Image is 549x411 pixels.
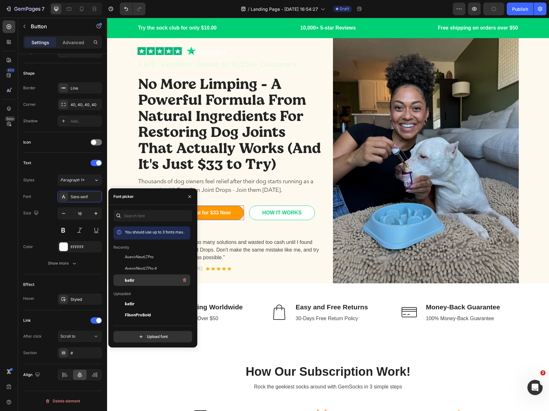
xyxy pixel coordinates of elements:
img: Alt Image [30,283,53,306]
p: Easy and Free Returns [189,284,261,294]
span: AvenirNextLTPro-It [125,266,157,272]
p: Advanced [63,39,84,46]
div: 450 [6,68,15,73]
div: Add... [71,118,100,124]
div: Delete element [45,397,80,405]
div: Size [23,209,40,218]
div: Line [71,85,100,91]
div: Icon [23,139,31,145]
img: Alt Image [30,220,53,243]
p: 30-Days Free Return Policy [189,297,261,305]
div: Sans-serif [71,194,100,200]
a: HOW IT WORKS [142,188,208,202]
div: Shape [23,71,35,76]
span: AvenirNextLTPro [125,254,153,260]
div: Undo/Redo [120,3,146,15]
div: Text [23,160,31,166]
div: Effect [23,282,34,287]
p: Freeshipping Worldwide [58,284,136,294]
iframe: Intercom live chat [527,380,543,395]
span: 2 [540,370,546,375]
div: Styled [71,297,100,302]
p: Button [31,23,85,30]
div: # [71,350,100,356]
button: Upload font [113,331,192,342]
div: Publish [512,6,528,12]
div: FFFFFF [71,244,100,250]
div: Corner [23,102,36,107]
div: Section [23,350,37,356]
p: Uploaded [113,291,131,297]
span: FilsonProBold [125,312,151,318]
p: How Our Subscription Work! [31,347,411,361]
button: Publish [507,3,533,15]
div: Beta [5,116,15,121]
p: 100% Money-Back Guarantee [319,297,393,305]
p: Recently [113,245,129,250]
p: [PERSON_NAME] [59,247,96,254]
div: Font [23,194,31,199]
p: On All Orders Over $50 [58,297,136,305]
span: Draft [340,6,349,12]
p: Money-Back Guarantee [319,284,393,294]
button: Show more [23,258,102,269]
p: “I have tried too many solutions and wasted too cash until I found Freedom Joint Drops. Don't mak... [59,221,216,244]
div: Show more [48,260,78,266]
img: Alt Image [161,283,183,306]
button: Paragraph 1* [58,174,102,186]
span: Paragraph 1* [60,177,85,183]
iframe: Design area [107,18,549,411]
input: Search font [113,210,192,221]
div: Border [23,85,36,91]
div: Align [23,371,41,379]
span: You should use up to 3 fonts max. [125,230,184,234]
div: 40, 40, 40, 40 [71,102,100,108]
img: Alt Image [226,18,412,266]
div: HOW IT WORKS [155,191,195,199]
div: Shadow [23,118,38,124]
span: / [248,6,249,12]
button: Delete element [23,396,102,406]
div: Font picker [113,194,134,199]
div: Styles [23,177,34,183]
div: After click [23,334,42,339]
p: Rock the geekiest socks around with GemSocks in 3 simple steps [31,365,411,373]
img: Alt Image [291,283,313,306]
p: 7 [42,5,44,13]
div: Upload font [138,334,168,340]
span: Scroll to [60,334,75,339]
p: Settings [31,39,49,46]
span: kefir [125,301,134,307]
span: Landing Page - [DATE] 16:54:27 [251,6,318,12]
button: Scroll to [58,331,102,342]
span: kefir [125,277,134,283]
div: Hover [23,296,34,301]
button: 7 [3,3,47,15]
div: Link [23,318,31,323]
div: Color [23,244,33,250]
div: Rich Text Editor. Editing area: main [58,220,216,244]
